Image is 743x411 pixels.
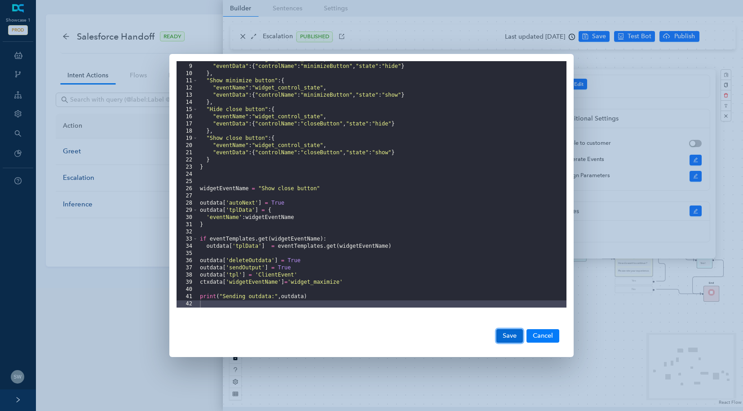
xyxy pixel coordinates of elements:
[177,171,198,178] div: 24
[177,293,198,300] div: 41
[177,178,198,185] div: 25
[177,142,198,149] div: 20
[177,70,198,77] div: 10
[177,113,198,121] div: 16
[177,243,198,250] div: 34
[177,257,198,264] div: 36
[177,63,198,70] div: 9
[177,207,198,214] div: 29
[177,279,198,286] div: 39
[177,164,198,171] div: 23
[177,135,198,142] div: 19
[177,121,198,128] div: 17
[177,236,198,243] div: 33
[177,200,198,207] div: 28
[177,92,198,99] div: 13
[177,85,198,92] div: 12
[177,286,198,293] div: 40
[177,221,198,228] div: 31
[177,264,198,272] div: 37
[177,250,198,257] div: 35
[177,185,198,192] div: 26
[177,156,198,164] div: 22
[177,128,198,135] div: 18
[177,106,198,113] div: 15
[177,149,198,156] div: 21
[177,192,198,200] div: 27
[526,329,559,343] button: Cancel
[177,300,198,308] div: 42
[177,228,198,236] div: 32
[177,77,198,85] div: 11
[177,214,198,221] div: 30
[177,99,198,106] div: 14
[177,272,198,279] div: 38
[496,329,523,343] button: Save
